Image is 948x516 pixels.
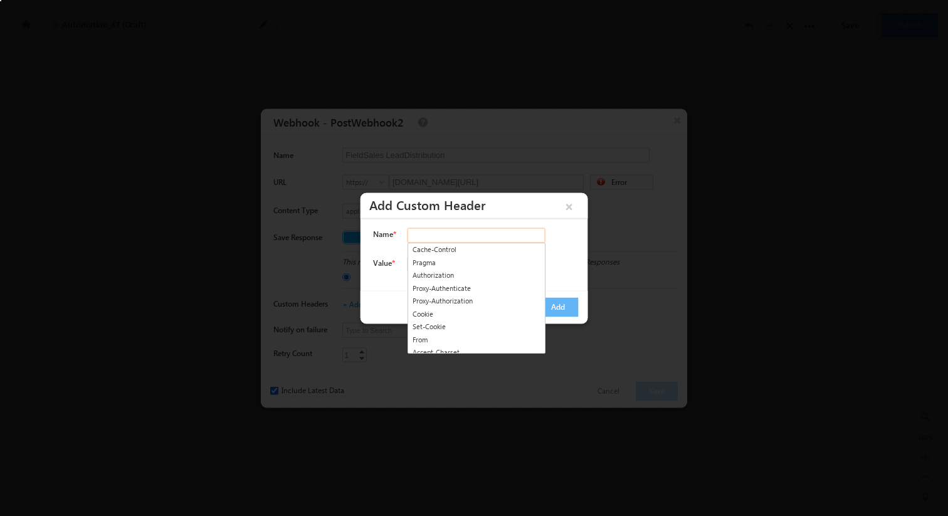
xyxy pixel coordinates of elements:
[408,320,545,334] a: Set-Cookie
[408,282,545,295] a: Proxy-Authenticate
[538,297,578,317] button: Add
[369,193,579,215] h3: Add Custom Header
[408,334,545,347] a: From
[408,308,545,321] a: Cookie
[559,193,579,219] button: ×
[373,228,403,240] label: Name
[408,346,545,359] a: Accept-Charset
[408,295,545,308] a: Proxy-Authorization
[373,256,403,268] label: Value
[408,269,545,282] a: Authorization
[408,243,545,256] a: Cache-Control
[408,256,545,270] a: Pragma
